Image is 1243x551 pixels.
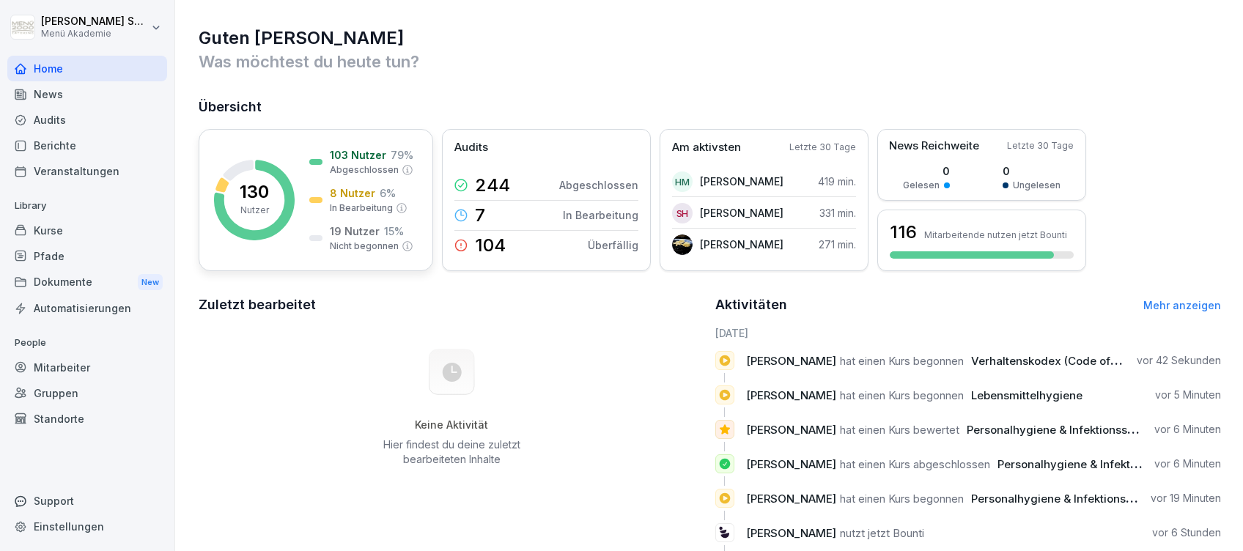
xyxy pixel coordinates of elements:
a: Mitarbeiter [7,355,167,380]
p: Nutzer [240,204,269,217]
p: Nicht begonnen [330,240,399,253]
p: Abgeschlossen [559,177,638,193]
a: DokumenteNew [7,269,167,296]
p: vor 19 Minuten [1151,491,1221,506]
a: News [7,81,167,107]
span: Personalhygiene & Infektionsschutz [997,457,1187,471]
p: 19 Nutzer [330,223,380,239]
div: SH [672,203,693,223]
a: Einstellungen [7,514,167,539]
div: Dokumente [7,269,167,296]
h2: Zuletzt bearbeitet [199,295,705,315]
p: Mitarbeitende nutzen jetzt Bounti [924,229,1067,240]
p: vor 6 Stunden [1152,525,1221,540]
a: Mehr anzeigen [1143,299,1221,311]
p: Was möchtest du heute tun? [199,50,1221,73]
p: News Reichweite [889,138,979,155]
p: Library [7,194,167,218]
a: Veranstaltungen [7,158,167,184]
a: Home [7,56,167,81]
span: hat einen Kurs bewertet [840,423,959,437]
h2: Übersicht [199,97,1221,117]
p: [PERSON_NAME] [700,237,783,252]
span: [PERSON_NAME] [746,354,836,368]
a: Standorte [7,406,167,432]
a: Berichte [7,133,167,158]
a: Gruppen [7,380,167,406]
p: 104 [475,237,506,254]
p: 8 Nutzer [330,185,375,201]
p: In Bearbeitung [330,201,393,215]
p: 0 [903,163,950,179]
span: Verhaltenskodex (Code of Conduct) Menü 2000 [971,354,1227,368]
a: Kurse [7,218,167,243]
h2: Aktivitäten [715,295,787,315]
p: vor 6 Minuten [1154,456,1221,471]
div: New [138,274,163,291]
p: 271 min. [819,237,856,252]
a: Audits [7,107,167,133]
p: [PERSON_NAME] Schülzke [41,15,148,28]
h3: 116 [890,220,917,245]
p: Abgeschlossen [330,163,399,177]
p: Letzte 30 Tage [789,141,856,154]
p: 419 min. [818,174,856,189]
p: Überfällig [588,237,638,253]
span: Lebensmittelhygiene [971,388,1082,402]
p: vor 6 Minuten [1154,422,1221,437]
h1: Guten [PERSON_NAME] [199,26,1221,50]
p: 7 [475,207,485,224]
span: [PERSON_NAME] [746,526,836,540]
p: Menü Akademie [41,29,148,39]
div: HM [672,171,693,192]
a: Automatisierungen [7,295,167,321]
p: 130 [240,183,269,201]
img: wwvw6p51j0hspjxtk4xras49.png [672,234,693,255]
p: People [7,331,167,355]
span: nutzt jetzt Bounti [840,526,924,540]
p: 244 [475,177,510,194]
p: 0 [1003,163,1061,179]
p: 79 % [391,147,413,163]
span: hat einen Kurs begonnen [840,354,964,368]
p: Ungelesen [1013,179,1061,192]
p: 331 min. [819,205,856,221]
p: Letzte 30 Tage [1007,139,1074,152]
p: vor 42 Sekunden [1137,353,1221,368]
span: [PERSON_NAME] [746,457,836,471]
p: 103 Nutzer [330,147,386,163]
p: Gelesen [903,179,940,192]
p: In Bearbeitung [563,207,638,223]
p: Hier findest du deine zuletzt bearbeiteten Inhalte [377,437,525,467]
p: [PERSON_NAME] [700,174,783,189]
span: Personalhygiene & Infektionsschutz [967,423,1157,437]
span: hat einen Kurs begonnen [840,492,964,506]
p: vor 5 Minuten [1155,388,1221,402]
span: hat einen Kurs begonnen [840,388,964,402]
p: Audits [454,139,488,156]
h5: Keine Aktivität [377,418,525,432]
h6: [DATE] [715,325,1222,341]
p: [PERSON_NAME] [700,205,783,221]
p: 15 % [384,223,404,239]
a: Pfade [7,243,167,269]
div: Support [7,488,167,514]
p: 6 % [380,185,396,201]
span: [PERSON_NAME] [746,423,836,437]
span: hat einen Kurs abgeschlossen [840,457,990,471]
p: Am aktivsten [672,139,741,156]
span: [PERSON_NAME] [746,492,836,506]
span: Personalhygiene & Infektionsschutz [971,492,1161,506]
